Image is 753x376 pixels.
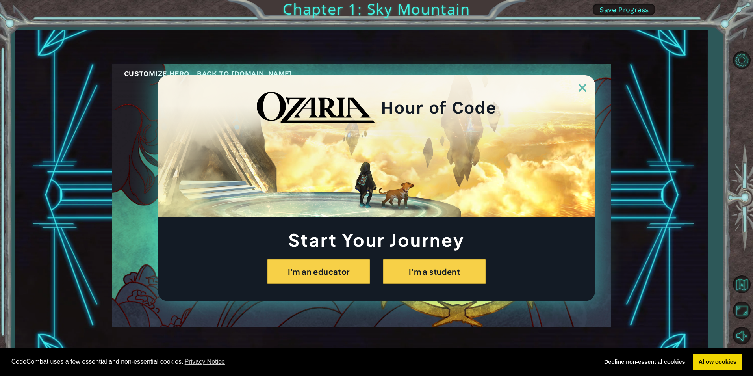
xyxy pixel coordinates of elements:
[257,92,375,123] img: blackOzariaWordmark.png
[381,100,496,115] h2: Hour of Code
[11,356,593,368] span: CodeCombat uses a few essential and non-essential cookies.
[158,232,595,248] h1: Start Your Journey
[383,259,486,284] button: I'm a student
[693,354,742,370] a: allow cookies
[267,259,370,284] button: I'm an educator
[579,84,586,92] img: ExitButton_Dusk.png
[599,354,690,370] a: deny cookies
[184,356,226,368] a: learn more about cookies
